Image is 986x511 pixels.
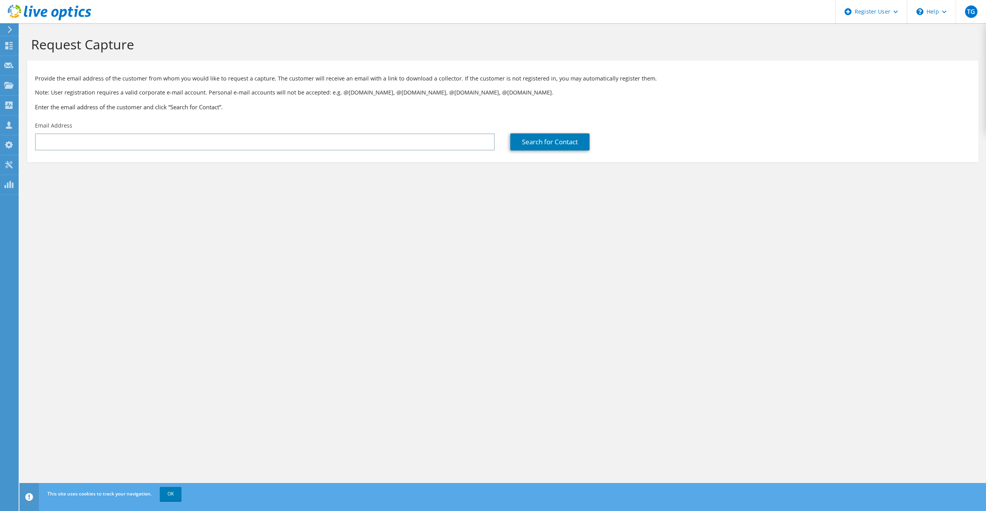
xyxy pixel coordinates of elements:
h3: Enter the email address of the customer and click “Search for Contact”. [35,103,970,111]
span: This site uses cookies to track your navigation. [47,490,152,497]
p: Provide the email address of the customer from whom you would like to request a capture. The cust... [35,74,970,83]
label: Email Address [35,122,72,129]
span: TG [965,5,977,18]
p: Note: User registration requires a valid corporate e-mail account. Personal e-mail accounts will ... [35,88,970,97]
h1: Request Capture [31,36,970,52]
svg: \n [916,8,923,15]
a: OK [160,487,181,501]
a: Search for Contact [510,133,590,150]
